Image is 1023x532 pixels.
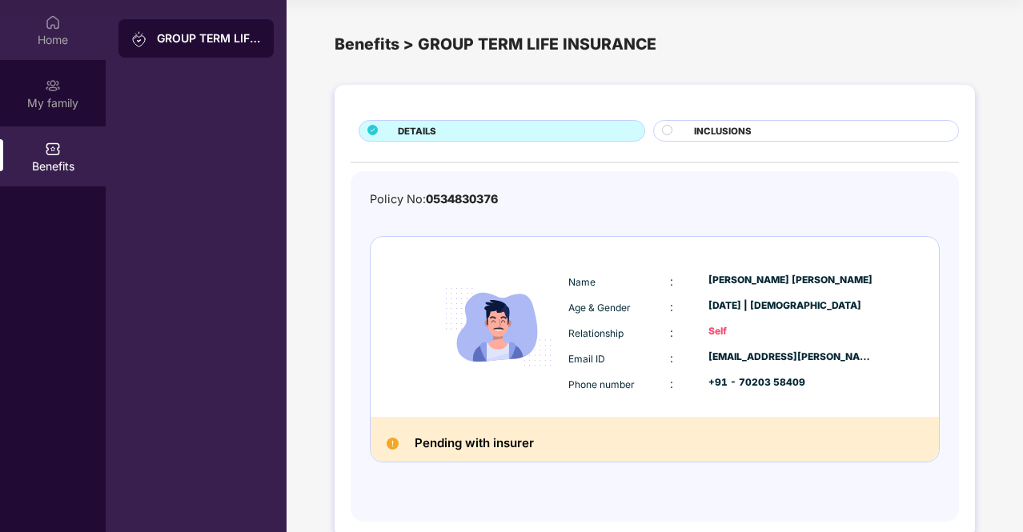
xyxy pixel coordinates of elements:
div: [DATE] | [DEMOGRAPHIC_DATA] [708,298,873,314]
div: Policy No: [370,190,498,209]
span: : [670,377,673,390]
div: Benefits > GROUP TERM LIFE INSURANCE [335,32,975,57]
span: Age & Gender [568,302,631,314]
img: svg+xml;base64,PHN2ZyBpZD0iQmVuZWZpdHMiIHhtbG5zPSJodHRwOi8vd3d3LnczLm9yZy8yMDAwL3N2ZyIgd2lkdGg9Ij... [45,141,61,157]
span: DETAILS [398,124,436,138]
div: Self [708,324,873,339]
div: +91 - 70203 58409 [708,375,873,390]
h2: Pending with insurer [415,433,534,454]
span: : [670,351,673,365]
span: INCLUSIONS [694,124,752,138]
img: svg+xml;base64,PHN2ZyB3aWR0aD0iMjAiIGhlaWdodD0iMjAiIHZpZXdCb3g9IjAgMCAyMCAyMCIgZmlsbD0ibm9uZSIgeG... [45,78,61,94]
img: Pending [387,438,399,450]
div: [PERSON_NAME] [PERSON_NAME] [708,273,873,288]
span: 0534830376 [426,192,498,206]
div: GROUP TERM LIFE INSURANCE [157,30,261,46]
span: Name [568,276,596,288]
div: [EMAIL_ADDRESS][PERSON_NAME][DOMAIN_NAME] [708,350,873,365]
span: : [670,274,673,288]
span: : [670,300,673,314]
span: Email ID [568,353,605,365]
span: : [670,326,673,339]
img: icon [432,261,564,393]
span: Phone number [568,378,635,390]
img: svg+xml;base64,PHN2ZyBpZD0iSG9tZSIgeG1sbnM9Imh0dHA6Ly93d3cudzMub3JnLzIwMDAvc3ZnIiB3aWR0aD0iMjAiIG... [45,14,61,30]
span: Relationship [568,327,624,339]
img: svg+xml;base64,PHN2ZyB3aWR0aD0iMjAiIGhlaWdodD0iMjAiIHZpZXdCb3g9IjAgMCAyMCAyMCIgZmlsbD0ibm9uZSIgeG... [131,31,147,47]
